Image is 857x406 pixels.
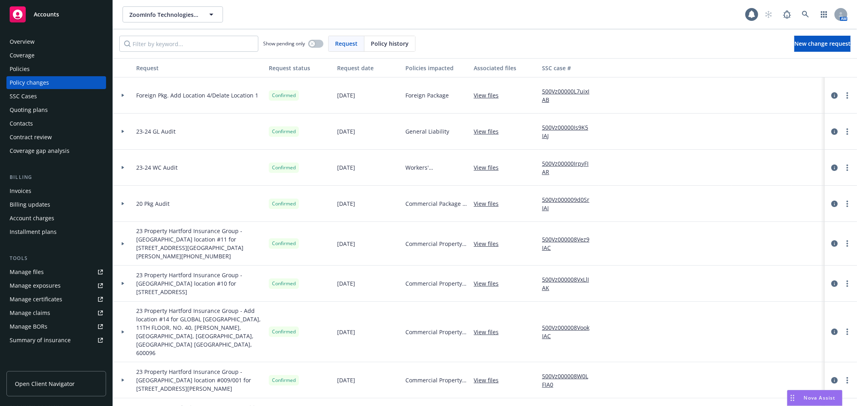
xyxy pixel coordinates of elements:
span: General Liability [405,127,449,136]
a: Switch app [816,6,832,22]
span: Confirmed [272,200,296,207]
div: Manage exposures [10,279,61,292]
div: Tools [6,254,106,262]
a: Contract review [6,131,106,144]
a: Account charges [6,212,106,225]
a: Quoting plans [6,104,106,116]
div: Manage files [10,266,44,278]
a: View files [474,127,505,136]
span: Manage exposures [6,279,106,292]
span: Show pending only [263,40,305,47]
a: Coverage [6,49,106,62]
div: Associated files [474,64,536,72]
span: 23 Property Hartford Insurance Group - Add location #14 for GLOBAL [GEOGRAPHIC_DATA], 11TH FLOOR,... [136,307,262,357]
span: Workers' Compensation [405,163,467,172]
a: 500Vz00000IrpyFIAR [542,159,596,176]
a: View files [474,163,505,172]
span: Confirmed [272,280,296,287]
span: [DATE] [337,328,355,336]
div: Drag to move [787,390,798,406]
div: SSC Cases [10,90,37,103]
a: 500Vz000008Vez9IAC [542,235,596,252]
button: Request [133,58,266,77]
a: Manage certificates [6,293,106,306]
a: Manage files [6,266,106,278]
div: Account charges [10,212,54,225]
div: Toggle Row Expanded [113,150,133,186]
a: Summary of insurance [6,334,106,347]
a: 500Vz00000L7uixIAB [542,87,596,104]
a: Manage BORs [6,320,106,333]
a: Manage claims [6,307,106,319]
a: 500Vz000008VookIAC [542,323,596,340]
a: New change request [794,36,851,52]
a: circleInformation [830,239,839,248]
span: Foreign Package [405,91,449,99]
a: Installment plans [6,225,106,238]
span: 20 Pkg Audit [136,199,170,208]
span: Confirmed [272,128,296,135]
span: Confirmed [272,328,296,335]
span: Confirmed [272,92,296,99]
a: more [843,199,852,209]
a: more [843,163,852,173]
a: View files [474,376,505,384]
a: circleInformation [830,376,839,385]
a: Policies [6,63,106,75]
span: Commercial Property - Worldwide Property [405,279,467,288]
div: Coverage gap analysis [10,144,70,157]
span: [DATE] [337,163,355,172]
div: Toggle Row Expanded [113,77,133,114]
button: SSC case # [539,58,599,77]
span: [DATE] [337,91,355,99]
span: 23 Property Hartford Insurance Group - [GEOGRAPHIC_DATA] location #10 for [STREET_ADDRESS] [136,271,262,296]
div: Request [136,64,262,72]
div: Overview [10,35,35,48]
a: View files [474,240,505,248]
div: Toggle Row Expanded [113,362,133,398]
button: Associated files [470,58,539,77]
a: circleInformation [830,127,839,136]
span: [DATE] [337,199,355,208]
button: Request status [266,58,334,77]
input: Filter by keyword... [119,36,258,52]
a: more [843,91,852,100]
a: View files [474,91,505,99]
a: circleInformation [830,279,839,288]
a: View files [474,199,505,208]
span: Foreign Pkg. Add Location 4/Delate Location 1 [136,91,258,99]
div: Installment plans [10,225,57,238]
a: 500Vz000009d0SrIAI [542,195,596,212]
span: Commercial Property - Worldwide Property [405,328,467,336]
span: Open Client Navigator [15,380,75,388]
a: Contacts [6,117,106,130]
div: Manage claims [10,307,50,319]
span: Confirmed [272,240,296,247]
a: 500Vz000008VxLlIAK [542,275,596,292]
div: Manage BORs [10,320,47,333]
span: Confirmed [272,377,296,384]
span: Accounts [34,11,59,18]
a: Billing updates [6,198,106,211]
button: Policies impacted [402,58,470,77]
div: Billing [6,173,106,181]
div: Policies impacted [405,64,467,72]
div: Contacts [10,117,33,130]
a: circleInformation [830,199,839,209]
button: ZoomInfo Technologies, Inc. [123,6,223,22]
a: Invoices [6,185,106,197]
a: 500Vz000008W0LFIA0 [542,372,596,389]
div: Toggle Row Expanded [113,266,133,302]
a: Overview [6,35,106,48]
span: Confirmed [272,164,296,171]
div: Request status [269,64,331,72]
a: more [843,127,852,136]
span: 23-24 WC Audit [136,163,178,172]
div: Invoices [10,185,31,197]
span: Request [335,39,358,48]
span: 23 Property Hartford Insurance Group - [GEOGRAPHIC_DATA] location #11 for [STREET_ADDRESS][GEOGRA... [136,227,262,260]
a: circleInformation [830,163,839,173]
a: Start snowing [761,6,777,22]
a: Coverage gap analysis [6,144,106,157]
span: Commercial Property - Worldwide Property [405,376,467,384]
